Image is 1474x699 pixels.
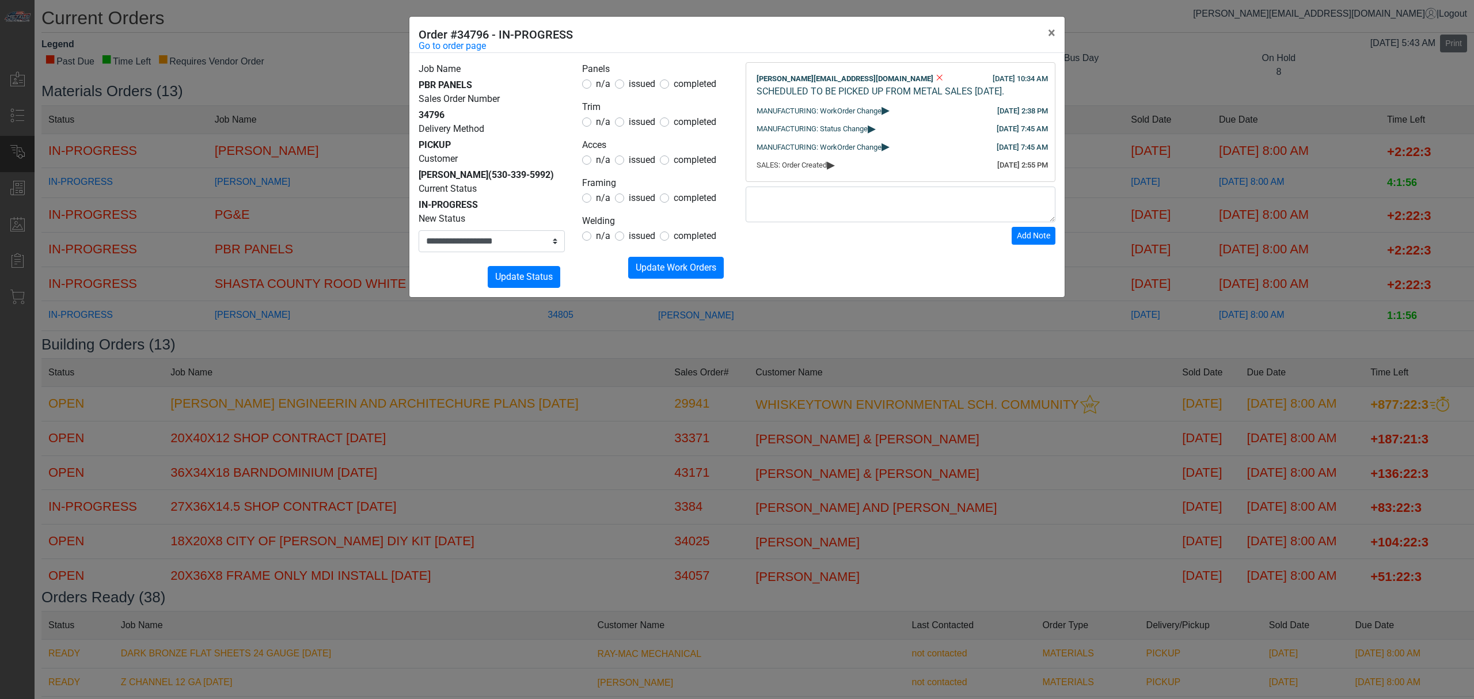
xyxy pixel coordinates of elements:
span: n/a [596,116,610,127]
legend: Acces [582,138,728,153]
span: issued [629,154,655,165]
label: Sales Order Number [419,92,500,106]
span: completed [674,78,716,89]
span: n/a [596,192,610,203]
span: completed [674,154,716,165]
div: [PERSON_NAME] [419,168,565,182]
label: Delivery Method [419,122,484,136]
button: Add Note [1012,227,1055,245]
label: Customer [419,152,458,166]
div: MANUFACTURING: Status Change [757,123,1044,135]
div: IN-PROGRESS [419,198,565,212]
span: Update Status [495,271,553,282]
span: PBR PANELS [419,79,472,90]
button: Update Work Orders [628,257,724,279]
span: completed [674,192,716,203]
div: SCHEDULED TO BE PICKED UP FROM METAL SALES [DATE]. [757,85,1044,98]
span: completed [674,116,716,127]
span: issued [629,230,655,241]
legend: Framing [582,176,728,191]
span: ▸ [868,124,876,132]
span: Add Note [1017,231,1050,240]
div: MANUFACTURING: WorkOrder Change [757,105,1044,117]
label: Job Name [419,62,461,76]
span: Update Work Orders [636,262,716,273]
legend: Trim [582,100,728,115]
span: issued [629,78,655,89]
legend: Welding [582,214,728,229]
button: Update Status [488,266,560,288]
div: [DATE] 7:45 AM [997,142,1048,153]
div: [DATE] 2:55 PM [997,159,1048,171]
label: New Status [419,212,465,226]
div: [DATE] 2:38 PM [997,105,1048,117]
span: ▸ [882,142,890,150]
label: Current Status [419,182,477,196]
div: 34796 [419,108,565,122]
legend: Panels [582,62,728,77]
span: issued [629,192,655,203]
button: Close [1039,17,1065,49]
a: Go to order page [419,39,486,53]
span: issued [629,116,655,127]
div: [DATE] 10:34 AM [993,73,1048,85]
span: completed [674,230,716,241]
div: PICKUP [419,138,565,152]
h5: Order #34796 - IN-PROGRESS [419,26,573,43]
span: (530-339-5992) [488,169,554,180]
span: n/a [596,78,610,89]
span: ▸ [882,106,890,113]
div: SALES: Order Created [757,159,1044,171]
span: ▸ [827,161,835,168]
div: MANUFACTURING: WorkOrder Change [757,142,1044,153]
span: n/a [596,154,610,165]
div: [DATE] 7:45 AM [997,123,1048,135]
span: [PERSON_NAME][EMAIL_ADDRESS][DOMAIN_NAME] [757,74,933,83]
span: n/a [596,230,610,241]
